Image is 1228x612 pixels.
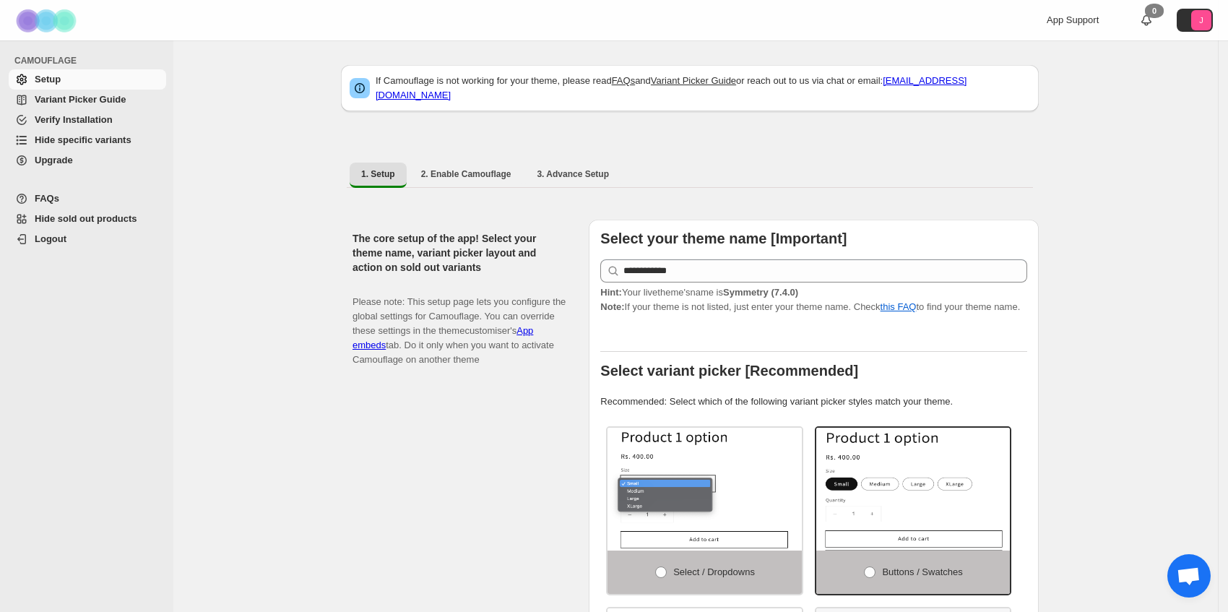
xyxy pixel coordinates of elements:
[600,363,858,379] b: Select variant picker [Recommended]
[1191,10,1211,30] span: Avatar with initials J
[537,168,609,180] span: 3. Advance Setup
[600,230,847,246] b: Select your theme name [Important]
[600,301,624,312] strong: Note:
[35,114,113,125] span: Verify Installation
[607,428,802,551] img: Select / Dropdowns
[421,168,511,180] span: 2. Enable Camouflage
[35,74,61,85] span: Setup
[35,94,126,105] span: Variant Picker Guide
[882,566,962,577] span: Buttons / Swatches
[14,55,166,66] span: CAMOUFLAGE
[1177,9,1213,32] button: Avatar with initials J
[35,155,73,165] span: Upgrade
[1139,13,1154,27] a: 0
[35,193,59,204] span: FAQs
[881,301,917,312] a: this FAQ
[600,285,1027,314] p: If your theme is not listed, just enter your theme name. Check to find your theme name.
[1145,4,1164,18] div: 0
[9,150,166,171] a: Upgrade
[9,229,166,249] a: Logout
[9,90,166,110] a: Variant Picker Guide
[1047,14,1099,25] span: App Support
[816,428,1011,551] img: Buttons / Swatches
[353,280,566,367] p: Please note: This setup page lets you configure the global settings for Camouflage. You can overr...
[651,75,736,86] a: Variant Picker Guide
[1167,554,1211,598] a: Ouvrir le chat
[9,209,166,229] a: Hide sold out products
[35,233,66,244] span: Logout
[12,1,84,40] img: Camouflage
[376,74,1030,103] p: If Camouflage is not working for your theme, please read and or reach out to us via chat or email:
[1199,16,1203,25] text: J
[9,110,166,130] a: Verify Installation
[353,231,566,275] h2: The core setup of the app! Select your theme name, variant picker layout and action on sold out v...
[600,395,1027,409] p: Recommended: Select which of the following variant picker styles match your theme.
[600,287,798,298] span: Your live theme's name is
[612,75,636,86] a: FAQs
[35,134,131,145] span: Hide specific variants
[673,566,755,577] span: Select / Dropdowns
[361,168,395,180] span: 1. Setup
[9,130,166,150] a: Hide specific variants
[723,287,798,298] strong: Symmetry (7.4.0)
[600,287,622,298] strong: Hint:
[9,69,166,90] a: Setup
[35,213,137,224] span: Hide sold out products
[9,189,166,209] a: FAQs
